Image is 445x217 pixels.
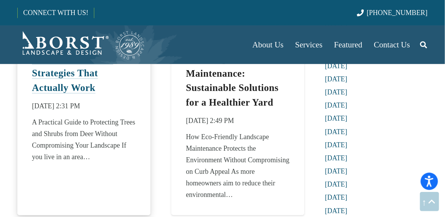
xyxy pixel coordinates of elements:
[328,25,368,64] a: Featured
[17,29,145,60] a: Borst-Logo
[325,75,347,83] a: [DATE]
[420,192,439,211] a: Back to top
[334,40,362,49] span: Featured
[325,141,347,149] a: [DATE]
[325,207,347,215] a: [DATE]
[18,3,94,22] a: CONNECT WITH US!
[325,101,347,109] a: [DATE]
[325,128,347,136] a: [DATE]
[186,39,279,108] a: Eco-Friendly Landscape Maintenance: Sustainable Solutions for a Healthier Yard
[325,88,347,96] a: [DATE]
[295,40,323,49] span: Services
[416,35,431,54] a: Search
[325,167,347,175] a: [DATE]
[325,154,347,162] a: [DATE]
[32,100,80,112] time: 8 September 2025 at 14:31:39 America/New_York
[325,114,347,122] a: [DATE]
[374,40,410,49] span: Contact Us
[253,40,284,49] span: About Us
[186,115,234,126] time: 5 September 2025 at 14:49:19 America/New_York
[325,193,347,201] a: [DATE]
[186,131,290,200] div: How Eco-Friendly Landscape Maintenance Protects the Environment Without Compromising on Curb Appe...
[247,25,289,64] a: About Us
[325,180,347,188] a: [DATE]
[357,9,428,17] a: [PHONE_NUMBER]
[367,9,428,17] span: [PHONE_NUMBER]
[368,25,416,64] a: Contact Us
[325,62,347,70] a: [DATE]
[289,25,328,64] a: Services
[32,116,136,163] div: A Practical Guide to Protecting Trees and Shrubs from Deer Without Compromising Your Landscape If...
